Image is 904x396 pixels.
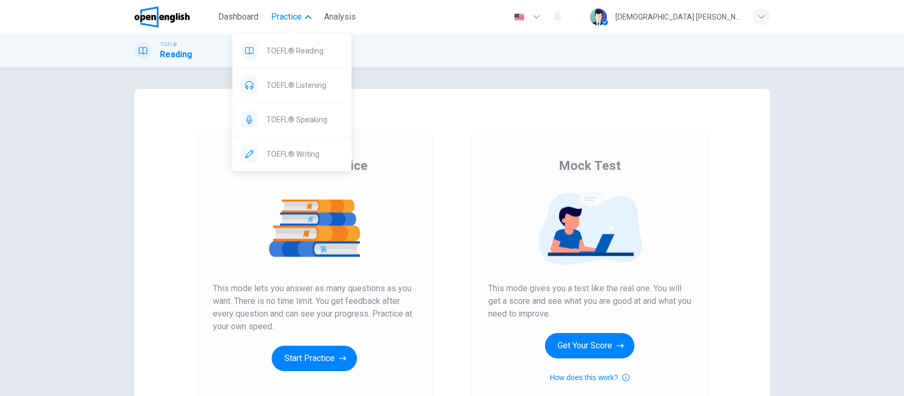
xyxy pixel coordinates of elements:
span: TOEFL® Listening [266,79,343,92]
div: TOEFL® Listening [232,68,352,102]
button: Practice [267,7,316,26]
button: How does this work? [550,371,630,384]
div: TOEFL® Speaking [232,103,352,137]
button: Start Practice [272,346,357,371]
button: Analysis [320,7,360,26]
a: OpenEnglish logo [135,6,214,28]
span: TOEFL® Speaking [266,113,343,126]
span: This mode gives you a test like the real one. You will get a score and see what you are good at a... [488,282,692,320]
div: TOEFL® Writing [232,137,352,171]
h1: Reading [160,48,192,61]
span: Practice [271,11,302,23]
div: TOEFL® Reading [232,34,352,68]
img: OpenEnglish logo [135,6,190,28]
span: This mode lets you answer as many questions as you want. There is no time limit. You get feedback... [213,282,416,333]
div: [DEMOGRAPHIC_DATA] [PERSON_NAME] [615,11,740,23]
span: TOEFL® [160,41,177,48]
button: Get Your Score [545,333,634,358]
span: Mock Test [559,157,621,174]
span: Dashboard [218,11,258,23]
button: Dashboard [214,7,263,26]
span: Analysis [324,11,356,23]
img: Profile picture [590,8,607,25]
img: en [513,13,526,21]
span: TOEFL® Writing [266,148,343,160]
span: TOEFL® Reading [266,44,343,57]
